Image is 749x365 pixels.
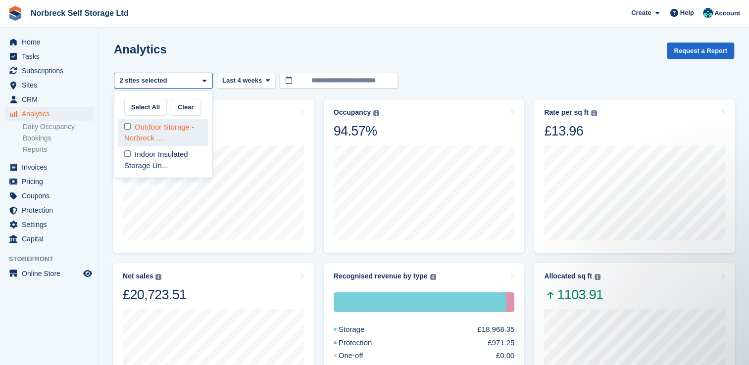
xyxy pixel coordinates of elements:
[155,274,161,280] img: icon-info-grey-7440780725fd019a000dd9b08b2336e03edf1995a4989e88bcd33f0948082b44.svg
[222,76,262,86] span: Last 4 weeks
[5,175,94,188] a: menu
[5,267,94,280] a: menu
[8,6,23,21] img: stora-icon-8386f47178a22dfd0bd8f6a31ec36ba5ce8667c1dd55bd0f319d3a0aa187defe.svg
[334,324,389,335] div: Storage
[217,73,275,89] button: Last 4 weeks
[22,49,81,63] span: Tasks
[496,350,515,362] div: £0.00
[22,35,81,49] span: Home
[118,119,208,146] div: Outdoor Storage - Norbreck ...
[22,175,81,188] span: Pricing
[22,92,81,106] span: CRM
[5,203,94,217] a: menu
[22,267,81,280] span: Online Store
[591,110,597,116] img: icon-info-grey-7440780725fd019a000dd9b08b2336e03edf1995a4989e88bcd33f0948082b44.svg
[488,337,514,349] div: £971.25
[373,110,379,116] img: icon-info-grey-7440780725fd019a000dd9b08b2336e03edf1995a4989e88bcd33f0948082b44.svg
[544,108,588,117] div: Rate per sq ft
[5,160,94,174] a: menu
[22,189,81,203] span: Coupons
[5,64,94,78] a: menu
[22,78,81,92] span: Sites
[123,286,186,303] div: £20,723.51
[714,8,740,18] span: Account
[23,145,94,154] a: Reports
[23,122,94,132] a: Daily Occupancy
[334,272,428,280] div: Recognised revenue by type
[9,254,99,264] span: Storefront
[124,99,167,115] button: Select All
[171,99,201,115] button: Clear
[680,8,694,18] span: Help
[334,123,379,139] div: 94.57%
[22,160,81,174] span: Invoices
[118,146,208,174] div: Indoor Insulated Storage Un...
[5,232,94,246] a: menu
[5,35,94,49] a: menu
[334,337,396,349] div: Protection
[5,107,94,121] a: menu
[23,134,94,143] a: Bookings
[703,8,713,18] img: Sally King
[334,292,506,312] div: Storage
[22,218,81,231] span: Settings
[118,76,171,86] div: 2 sites selected
[506,292,515,312] div: Protection
[5,49,94,63] a: menu
[667,43,734,59] button: Request a Report
[430,274,436,280] img: icon-info-grey-7440780725fd019a000dd9b08b2336e03edf1995a4989e88bcd33f0948082b44.svg
[22,203,81,217] span: Protection
[477,324,514,335] div: £18,968.35
[5,189,94,203] a: menu
[27,5,132,21] a: Norbreck Self Storage Ltd
[123,272,153,280] div: Net sales
[334,108,371,117] div: Occupancy
[544,286,603,303] span: 1103.91
[544,272,592,280] div: Allocated sq ft
[82,268,94,279] a: Preview store
[22,107,81,121] span: Analytics
[5,92,94,106] a: menu
[334,350,387,362] div: One-off
[544,123,597,139] div: £13.96
[22,64,81,78] span: Subscriptions
[5,218,94,231] a: menu
[22,232,81,246] span: Capital
[595,274,600,280] img: icon-info-grey-7440780725fd019a000dd9b08b2336e03edf1995a4989e88bcd33f0948082b44.svg
[5,78,94,92] a: menu
[631,8,651,18] span: Create
[114,43,167,56] h2: Analytics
